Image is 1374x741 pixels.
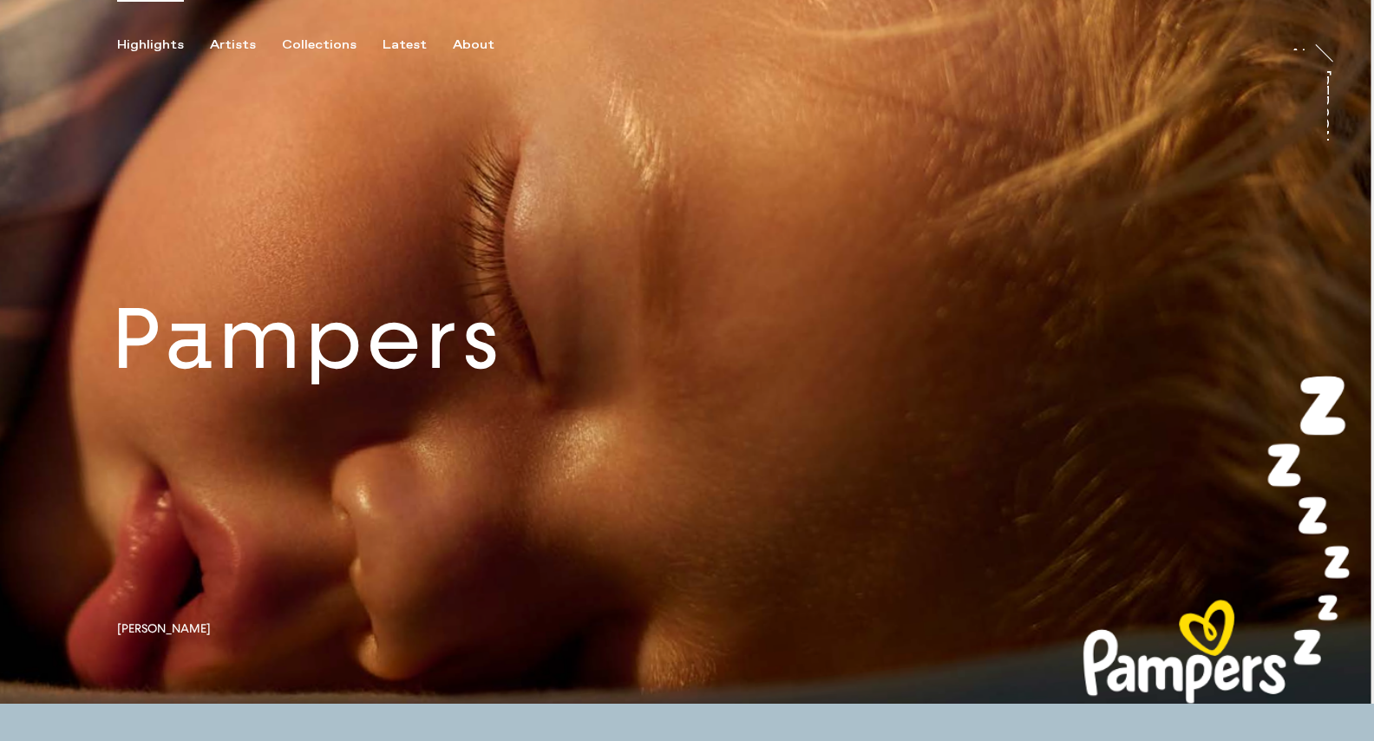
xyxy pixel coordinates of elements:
button: Latest [383,37,453,53]
a: [PERSON_NAME] [1327,70,1345,141]
div: Highlights [117,37,184,53]
div: About [453,37,494,53]
a: At [1290,33,1307,50]
button: About [453,37,520,53]
button: Artists [210,37,282,53]
div: [PERSON_NAME] [1316,70,1330,204]
div: Collections [282,37,357,53]
div: Latest [383,37,427,53]
button: Collections [282,37,383,53]
div: Artists [210,37,256,53]
button: Highlights [117,37,210,53]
